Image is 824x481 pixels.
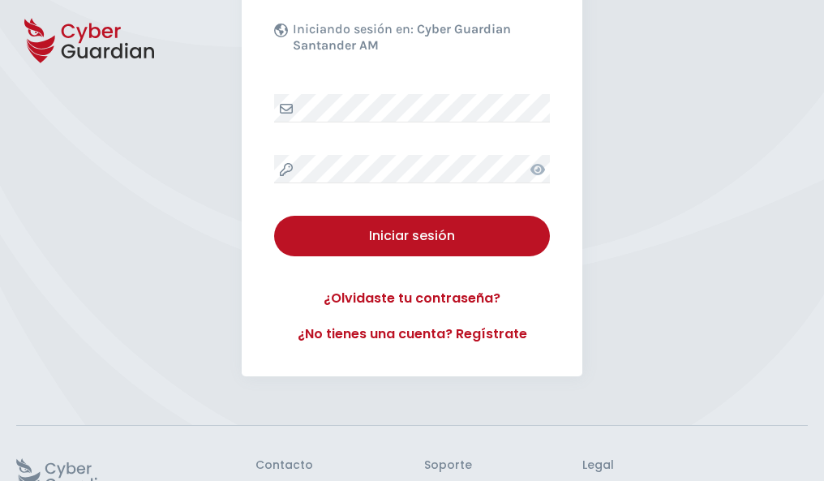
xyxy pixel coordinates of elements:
button: Iniciar sesión [274,216,550,256]
h3: Legal [582,458,808,473]
a: ¿No tienes una cuenta? Regístrate [274,324,550,344]
h3: Soporte [424,458,472,473]
div: Iniciar sesión [286,226,538,246]
a: ¿Olvidaste tu contraseña? [274,289,550,308]
h3: Contacto [255,458,313,473]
